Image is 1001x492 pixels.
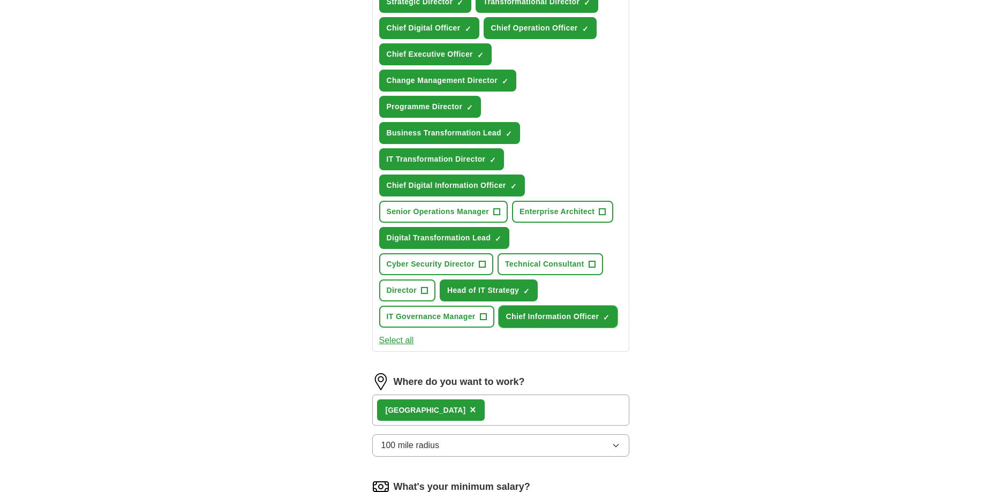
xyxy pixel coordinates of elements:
span: Senior Operations Manager [387,206,490,217]
button: Senior Operations Manager [379,201,508,223]
button: × [470,402,476,418]
img: location.png [372,373,389,390]
button: Business Transformation Lead✓ [379,122,520,144]
span: × [470,404,476,415]
button: Head of IT Strategy✓ [440,279,538,301]
span: IT Governance Manager [387,311,476,322]
button: Cyber Security Director [379,253,493,275]
button: IT Governance Manager [379,306,494,328]
span: ✓ [466,103,473,112]
button: Select all [379,334,414,347]
span: ✓ [465,25,471,33]
button: Technical Consultant [498,253,603,275]
span: Chief Operation Officer [491,22,578,34]
label: Where do you want to work? [394,375,525,389]
span: ✓ [502,77,508,86]
button: Chief Information Officer✓ [499,306,618,328]
button: Digital Transformation Lead✓ [379,227,510,249]
span: Chief Digital Officer [387,22,461,34]
span: ✓ [490,156,496,164]
button: Change Management Director✓ [379,70,516,92]
span: Chief Information Officer [506,311,599,322]
span: Chief Digital Information Officer [387,180,506,191]
span: ✓ [510,182,517,191]
span: ✓ [477,51,484,59]
span: Head of IT Strategy [447,285,519,296]
button: Chief Operation Officer✓ [484,17,597,39]
span: Cyber Security Director [387,259,475,270]
button: IT Transformation Director✓ [379,148,505,170]
span: Technical Consultant [505,259,584,270]
span: ✓ [495,234,501,243]
div: [GEOGRAPHIC_DATA] [386,405,466,416]
button: Enterprise Architect [512,201,613,223]
span: Director [387,285,417,296]
button: Chief Digital Officer✓ [379,17,479,39]
span: Enterprise Architect [520,206,594,217]
span: Change Management Director [387,75,498,86]
button: Chief Executive Officer✓ [379,43,492,65]
button: 100 mile radius [372,434,629,457]
button: Chief Digital Information Officer✓ [379,175,525,196]
span: ✓ [603,313,609,322]
button: Director [379,279,435,301]
span: Business Transformation Lead [387,127,501,139]
button: Programme Director✓ [379,96,481,118]
span: ✓ [523,287,530,296]
span: ✓ [582,25,589,33]
span: IT Transformation Director [387,154,486,165]
span: Programme Director [387,101,463,112]
span: 100 mile radius [381,439,440,452]
span: Digital Transformation Lead [387,232,491,244]
span: ✓ [506,130,512,138]
span: Chief Executive Officer [387,49,473,60]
